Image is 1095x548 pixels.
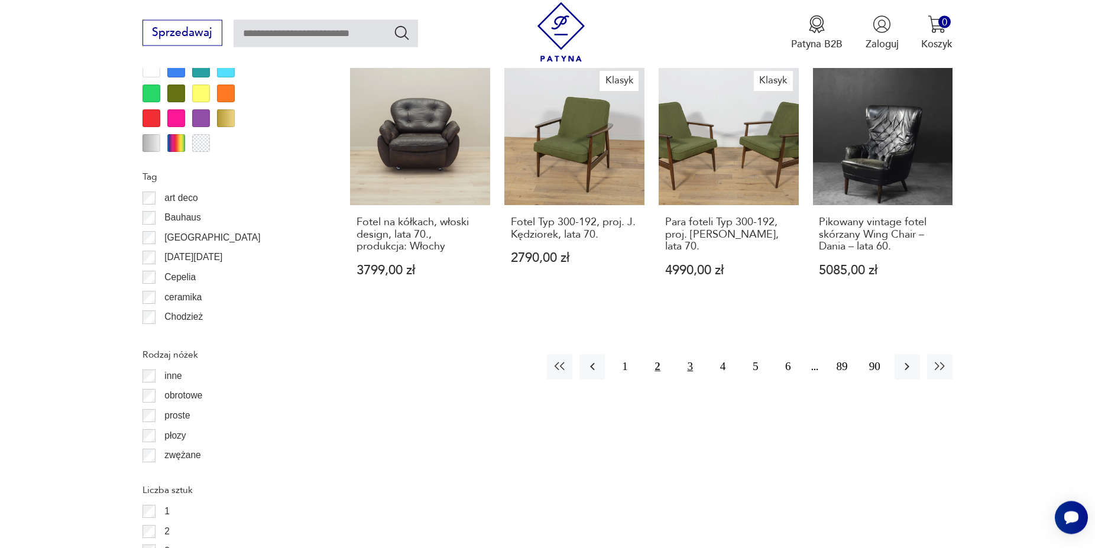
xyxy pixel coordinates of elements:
[819,216,946,252] h3: Pikowany vintage fotel skórzany Wing Chair – Dania – lata 60.
[164,210,201,225] p: Bauhaus
[659,65,799,304] a: KlasykPara foteli Typ 300-192, proj. J. Kędziorek, lata 70.Para foteli Typ 300-192, proj. [PERSON...
[808,15,826,33] img: Ikona medalu
[164,388,202,403] p: obrotowe
[357,264,484,277] p: 3799,00 zł
[164,524,170,539] p: 2
[866,37,899,50] p: Zaloguj
[532,2,591,61] img: Patyna - sklep z meblami i dekoracjami vintage
[164,290,202,305] p: ceramika
[164,368,182,384] p: inne
[164,408,190,423] p: proste
[819,264,946,277] p: 5085,00 zł
[164,309,203,325] p: Chodzież
[743,354,768,380] button: 5
[164,190,197,206] p: art deco
[164,448,201,463] p: zwężane
[862,354,887,380] button: 90
[665,216,792,252] h3: Para foteli Typ 300-192, proj. [PERSON_NAME], lata 70.
[164,249,222,265] p: [DATE][DATE]
[142,20,222,46] button: Sprzedawaj
[350,65,490,304] a: Fotel na kółkach, włoski design, lata 70., produkcja: WłochyFotel na kółkach, włoski design, lata...
[678,354,703,380] button: 3
[511,216,638,241] h3: Fotel Typ 300-192, proj. J. Kędziorek, lata 70.
[357,216,484,252] h3: Fotel na kółkach, włoski design, lata 70., produkcja: Włochy
[873,15,891,33] img: Ikonka użytkownika
[164,504,170,519] p: 1
[921,37,953,50] p: Koszyk
[164,428,186,443] p: płozy
[710,354,736,380] button: 4
[164,329,200,345] p: Ćmielów
[142,347,316,362] p: Rodzaj nóżek
[612,354,637,380] button: 1
[791,15,843,50] a: Ikona medaluPatyna B2B
[791,37,843,50] p: Patyna B2B
[511,252,638,264] p: 2790,00 zł
[813,65,953,304] a: Pikowany vintage fotel skórzany Wing Chair – Dania – lata 60.Pikowany vintage fotel skórzany Wing...
[866,15,899,50] button: Zaloguj
[393,24,410,41] button: Szukaj
[1055,501,1088,534] iframe: Smartsupp widget button
[164,270,196,285] p: Cepelia
[830,354,855,380] button: 89
[142,169,316,184] p: Tag
[645,354,670,380] button: 2
[921,15,953,50] button: 0Koszyk
[938,15,951,28] div: 0
[142,28,222,38] a: Sprzedawaj
[164,230,260,245] p: [GEOGRAPHIC_DATA]
[504,65,644,304] a: KlasykFotel Typ 300-192, proj. J. Kędziorek, lata 70.Fotel Typ 300-192, proj. J. Kędziorek, lata ...
[791,15,843,50] button: Patyna B2B
[142,482,316,498] p: Liczba sztuk
[665,264,792,277] p: 4990,00 zł
[775,354,801,380] button: 6
[928,15,946,33] img: Ikona koszyka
